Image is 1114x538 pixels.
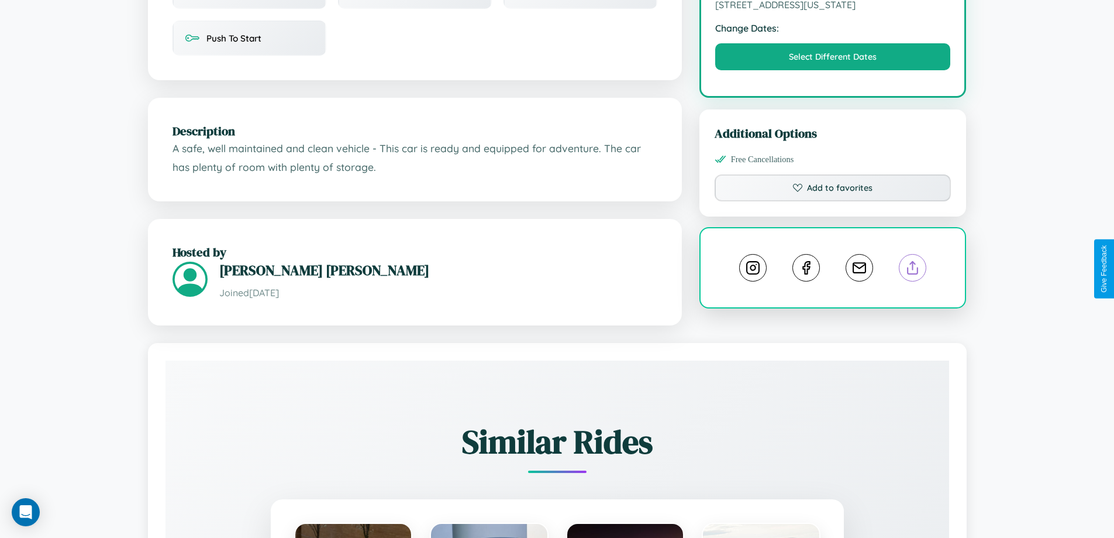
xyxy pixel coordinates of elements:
[1100,245,1108,293] div: Give Feedback
[219,261,657,280] h3: [PERSON_NAME] [PERSON_NAME]
[12,498,40,526] div: Open Intercom Messenger
[715,174,951,201] button: Add to favorites
[715,125,951,142] h3: Additional Options
[715,43,951,70] button: Select Different Dates
[219,285,657,301] p: Joined [DATE]
[206,33,261,44] span: Push To Start
[206,419,908,464] h2: Similar Rides
[173,122,657,139] h2: Description
[173,139,657,176] p: A safe, well maintained and clean vehicle - This car is ready and equipped for adventure. The car...
[173,244,657,261] h2: Hosted by
[715,22,951,34] strong: Change Dates:
[731,155,794,165] span: Free Cancellations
